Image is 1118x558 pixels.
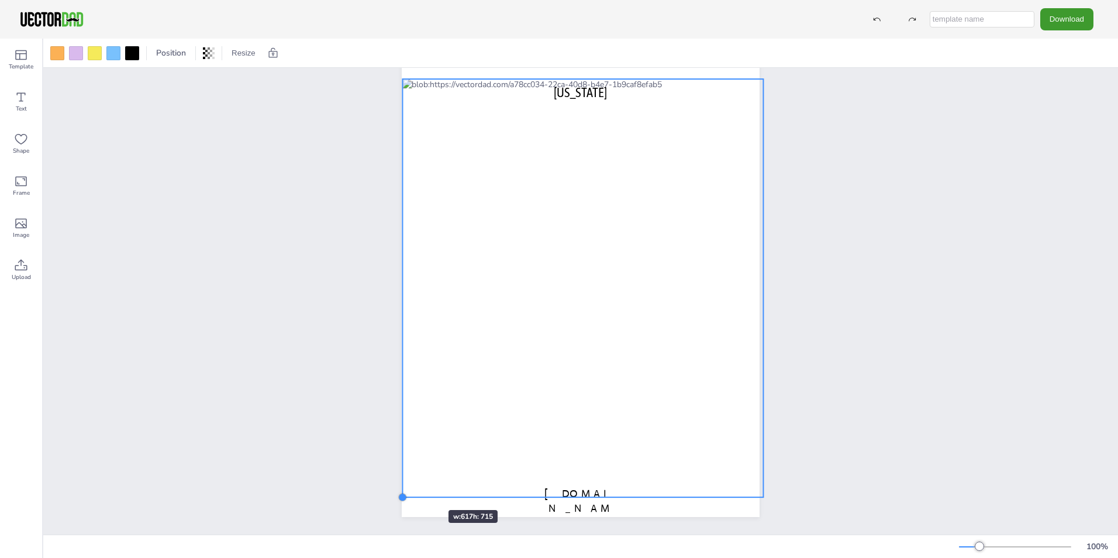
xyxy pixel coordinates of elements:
[154,47,188,58] span: Position
[12,273,31,282] span: Upload
[448,510,498,523] div: w: 617 h: 715
[13,188,30,198] span: Frame
[19,11,85,28] img: VectorDad-1.png
[13,146,29,156] span: Shape
[13,230,29,240] span: Image
[9,62,33,71] span: Template
[1040,8,1093,30] button: Download
[16,104,27,113] span: Text
[930,11,1034,27] input: template name
[1083,541,1111,552] div: 100 %
[544,487,617,529] span: [DOMAIN_NAME]
[227,44,260,63] button: Resize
